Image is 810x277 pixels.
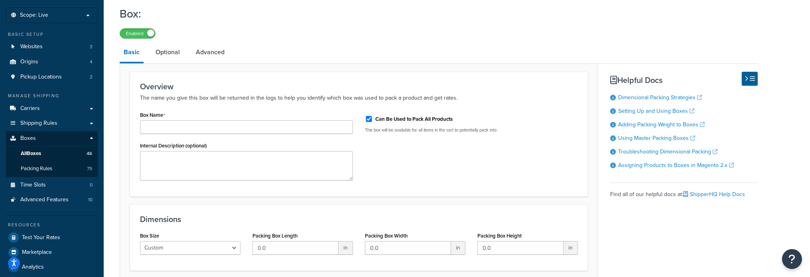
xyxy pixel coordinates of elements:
[610,183,758,200] div: Find all of our helpful docs at:
[610,76,758,84] h3: Helpful Docs
[192,43,229,62] a: Advanced
[618,134,695,142] a: Using Master Packing Boxes
[20,135,36,142] span: Boxes
[618,93,702,102] a: Dimensional Packing Strategies
[6,260,98,274] a: Analytics
[140,93,578,103] p: The name you give this box will be returned in the logs to help you identify which box was used t...
[6,92,98,99] div: Manage Shipping
[365,233,408,239] label: Packing Box Width
[6,116,98,131] a: Shipping Rules
[6,222,98,228] div: Resources
[140,143,207,149] label: Internal Description (optional)
[22,234,60,241] span: Test Your Rates
[22,249,52,256] span: Marketplace
[618,161,734,169] a: Assigning Products to Boxes in Magento 2.x
[339,241,353,255] span: in
[87,165,92,172] span: 79
[88,196,93,203] span: 10
[90,74,93,81] span: 2
[6,31,98,38] div: Basic Setup
[20,182,46,189] span: Time Slots
[87,150,92,157] span: 46
[120,6,748,22] h1: Box:
[90,59,93,65] span: 4
[20,43,43,50] span: Websites
[20,120,57,127] span: Shipping Rules
[6,230,98,245] a: Test Your Rates
[21,150,41,157] span: All Boxes
[6,146,98,161] a: AllBoxes46
[140,233,159,239] label: Box Size
[152,43,184,62] a: Optional
[683,190,745,198] a: ShipperHQ Help Docs
[6,245,98,259] a: Marketplace
[120,29,155,38] label: Enabled
[20,74,62,81] span: Pickup Locations
[6,70,98,84] a: Pickup Locations2
[451,241,465,255] span: in
[477,233,522,239] label: Packing Box Height
[20,105,40,112] span: Carriers
[20,59,38,65] span: Origins
[20,12,48,19] span: Scope: Live
[6,39,98,54] li: Websites
[6,39,98,54] a: Websites3
[742,72,758,86] button: Hide Help Docs
[618,107,694,115] a: Setting Up and Using Boxes
[6,131,98,177] li: Boxes
[90,182,93,189] span: 0
[6,161,98,176] li: Packing Rules
[6,131,98,146] a: Boxes
[6,55,98,69] a: Origins4
[365,127,578,133] p: This box will be available for all items in the cart to potentially pack into
[252,233,298,239] label: Packing Box Length
[120,43,144,63] a: Basic
[6,101,98,116] a: Carriers
[6,193,98,207] li: Advanced Features
[90,43,93,50] span: 3
[782,249,802,269] button: Open Resource Center
[140,112,165,118] label: Box Name
[22,264,44,271] span: Analytics
[20,196,69,203] span: Advanced Features
[6,55,98,69] li: Origins
[375,116,453,123] label: Can Be Used to Pack All Products
[140,215,578,224] h3: Dimensions
[6,161,98,176] a: Packing Rules79
[140,82,578,91] h3: Overview
[6,193,98,207] a: Advanced Features10
[6,70,98,84] li: Pickup Locations
[21,165,52,172] span: Packing Rules
[618,147,717,156] a: Troubleshooting Dimensional Packing
[6,178,98,193] a: Time Slots0
[6,178,98,193] li: Time Slots
[564,241,578,255] span: in
[618,120,705,129] a: Adding Packing Weight to Boxes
